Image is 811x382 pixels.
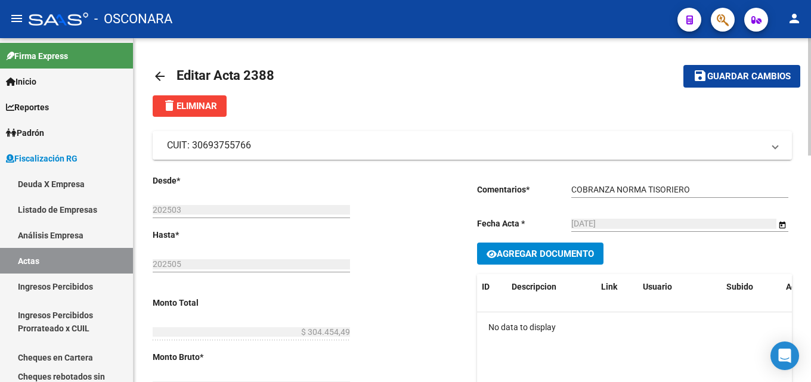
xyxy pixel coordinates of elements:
[177,68,274,83] span: Editar Acta 2388
[477,274,507,300] datatable-header-cell: ID
[167,139,763,152] mat-panel-title: CUIT: 30693755766
[153,228,243,241] p: Hasta
[722,274,781,300] datatable-header-cell: Subido
[153,174,243,187] p: Desde
[707,72,791,82] span: Guardar cambios
[153,95,227,117] button: Eliminar
[6,75,36,88] span: Inicio
[477,312,792,342] div: No data to display
[596,274,638,300] datatable-header-cell: Link
[6,152,78,165] span: Fiscalización RG
[162,98,177,113] mat-icon: delete
[693,69,707,83] mat-icon: save
[477,243,603,265] button: Agregar Documento
[683,65,800,87] button: Guardar cambios
[6,49,68,63] span: Firma Express
[153,69,167,83] mat-icon: arrow_back
[477,183,571,196] p: Comentarios
[6,101,49,114] span: Reportes
[6,126,44,139] span: Padrón
[638,274,722,300] datatable-header-cell: Usuario
[507,274,596,300] datatable-header-cell: Descripcion
[162,101,217,111] span: Eliminar
[643,282,672,291] span: Usuario
[497,249,594,259] span: Agregar Documento
[153,350,243,364] p: Monto Bruto
[726,282,753,291] span: Subido
[482,282,490,291] span: ID
[153,131,792,160] mat-expansion-panel-header: CUIT: 30693755766
[787,11,801,26] mat-icon: person
[153,296,243,309] p: Monto Total
[601,282,617,291] span: Link
[10,11,24,26] mat-icon: menu
[512,282,556,291] span: Descripcion
[94,6,172,32] span: - OSCONARA
[477,217,571,230] p: Fecha Acta *
[770,341,799,370] div: Open Intercom Messenger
